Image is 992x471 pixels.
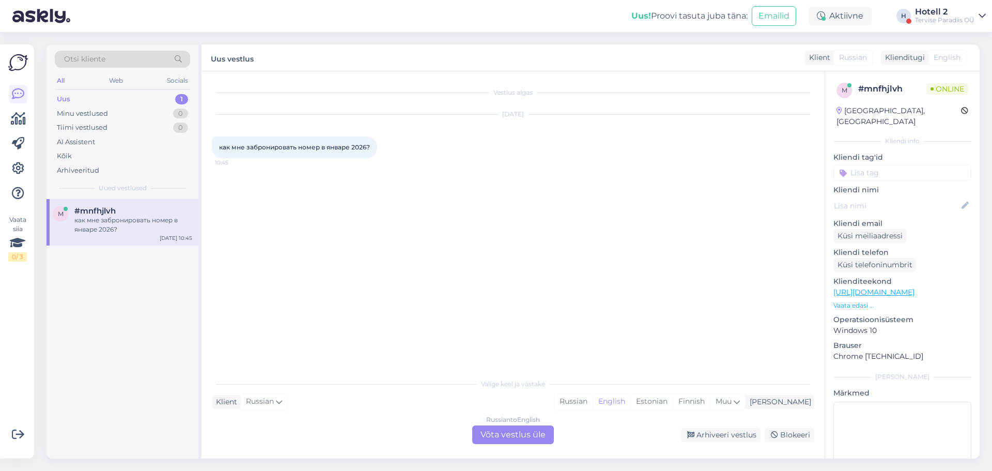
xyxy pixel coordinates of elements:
[833,301,971,310] p: Vaata edasi ...
[833,185,971,195] p: Kliendi nimi
[175,94,188,104] div: 1
[673,394,710,409] div: Finnish
[165,74,190,87] div: Socials
[173,123,188,133] div: 0
[839,52,867,63] span: Russian
[833,351,971,362] p: Chrome [TECHNICAL_ID]
[57,165,99,176] div: Arhiveeritud
[833,218,971,229] p: Kliendi email
[58,210,64,218] span: m
[55,74,67,87] div: All
[896,9,911,23] div: H
[630,394,673,409] div: Estonian
[57,137,95,147] div: AI Assistent
[593,394,630,409] div: English
[842,86,847,94] span: m
[934,52,960,63] span: English
[881,52,925,63] div: Klienditugi
[833,276,971,287] p: Klienditeekond
[173,109,188,119] div: 0
[486,415,540,424] div: Russian to English
[915,8,986,24] a: Hotell 2Tervise Paradiis OÜ
[99,184,147,193] span: Uued vestlused
[833,314,971,325] p: Operatsioonisüsteem
[8,252,27,262] div: 0 / 3
[765,428,814,442] div: Blokeeri
[833,247,971,258] p: Kliendi telefon
[215,159,254,166] span: 10:45
[915,16,974,24] div: Tervise Paradiis OÜ
[57,123,107,133] div: Tiimi vestlused
[833,287,915,297] a: [URL][DOMAIN_NAME]
[57,94,70,104] div: Uus
[809,7,872,25] div: Aktiivne
[212,379,814,389] div: Valige keel ja vastake
[833,372,971,382] div: [PERSON_NAME]
[631,11,651,21] b: Uus!
[805,52,830,63] div: Klient
[219,143,370,151] span: как мне забронировать номер в январе 2026?
[716,397,732,406] span: Muu
[8,53,28,72] img: Askly Logo
[833,388,971,399] p: Märkmed
[631,10,748,22] div: Proovi tasuta juba täna:
[74,206,116,216] span: #mnfhjlvh
[915,8,974,16] div: Hotell 2
[834,200,959,211] input: Lisa nimi
[752,6,796,26] button: Emailid
[472,426,554,444] div: Võta vestlus üle
[8,215,27,262] div: Vaata siia
[246,396,274,407] span: Russian
[858,83,926,95] div: # mnfhjlvh
[746,397,811,407] div: [PERSON_NAME]
[836,105,961,127] div: [GEOGRAPHIC_DATA], [GEOGRAPHIC_DATA]
[160,234,192,242] div: [DATE] 10:45
[57,109,108,119] div: Minu vestlused
[212,110,814,119] div: [DATE]
[833,340,971,351] p: Brauser
[926,83,968,95] span: Online
[212,88,814,97] div: Vestlus algas
[833,229,907,243] div: Küsi meiliaadressi
[554,394,593,409] div: Russian
[211,51,254,65] label: Uus vestlus
[681,428,761,442] div: Arhiveeri vestlus
[833,258,917,272] div: Küsi telefoninumbrit
[64,54,105,65] span: Otsi kliente
[833,325,971,336] p: Windows 10
[833,152,971,163] p: Kliendi tag'id
[107,74,125,87] div: Web
[833,136,971,146] div: Kliendi info
[74,216,192,234] div: как мне забронировать номер в январе 2026?
[212,397,237,407] div: Klient
[57,151,72,161] div: Kõik
[833,165,971,180] input: Lisa tag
